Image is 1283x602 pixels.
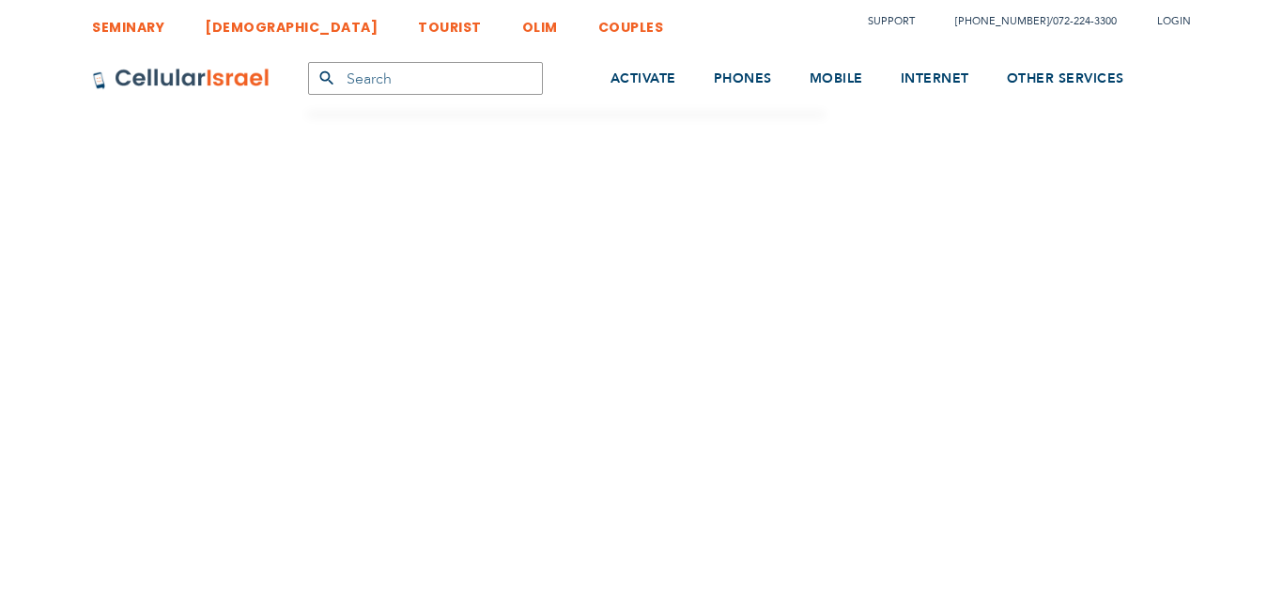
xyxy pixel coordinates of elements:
a: [DEMOGRAPHIC_DATA] [205,5,378,39]
span: PHONES [714,69,772,87]
a: [PHONE_NUMBER] [955,14,1049,28]
a: Support [868,14,915,28]
span: Login [1157,14,1191,28]
img: Cellular Israel Logo [92,68,271,90]
span: INTERNET [901,69,969,87]
a: OLIM [522,5,558,39]
a: OTHER SERVICES [1007,44,1124,115]
span: ACTIVATE [611,69,676,87]
a: PHONES [714,44,772,115]
span: MOBILE [810,69,863,87]
li: / [936,8,1117,35]
a: MOBILE [810,44,863,115]
a: ACTIVATE [611,44,676,115]
a: INTERNET [901,44,969,115]
a: 072-224-3300 [1053,14,1117,28]
a: COUPLES [598,5,664,39]
a: TOURIST [418,5,482,39]
a: SEMINARY [92,5,164,39]
span: OTHER SERVICES [1007,69,1124,87]
input: Search [308,62,543,95]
